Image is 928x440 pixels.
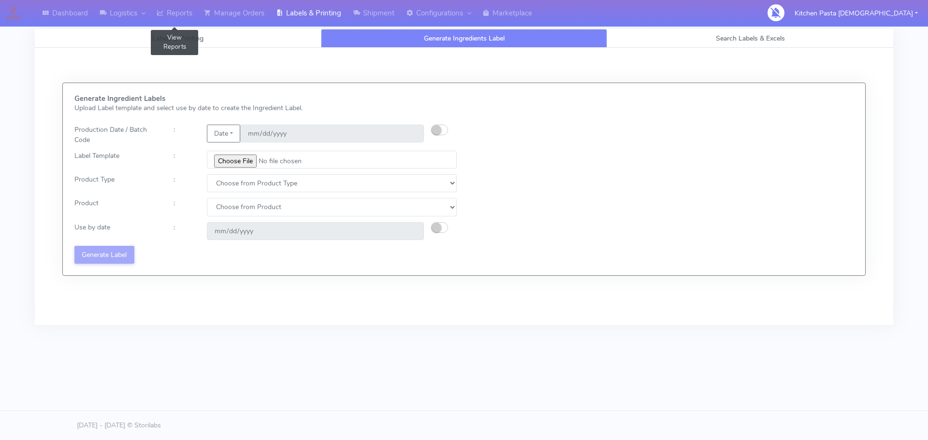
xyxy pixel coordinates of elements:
[716,34,785,43] span: Search Labels & Excels
[67,222,166,240] div: Use by date
[424,34,505,43] span: Generate Ingredients Label
[166,125,199,145] div: :
[166,151,199,169] div: :
[74,103,457,113] p: Upload Label template and select use by date to create the Ingredient Label.
[166,198,199,216] div: :
[67,151,166,169] div: Label Template
[74,246,134,264] button: Generate Label
[166,174,199,192] div: :
[74,95,457,103] h5: Generate Ingredient Labels
[207,125,240,142] button: Date
[166,222,199,240] div: :
[152,34,203,43] span: Labels & Printing
[67,198,166,216] div: Product
[787,3,925,23] button: Kitchen Pasta [DEMOGRAPHIC_DATA]
[67,125,166,145] div: Production Date / Batch Code
[35,29,893,48] ul: Tabs
[67,174,166,192] div: Product Type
